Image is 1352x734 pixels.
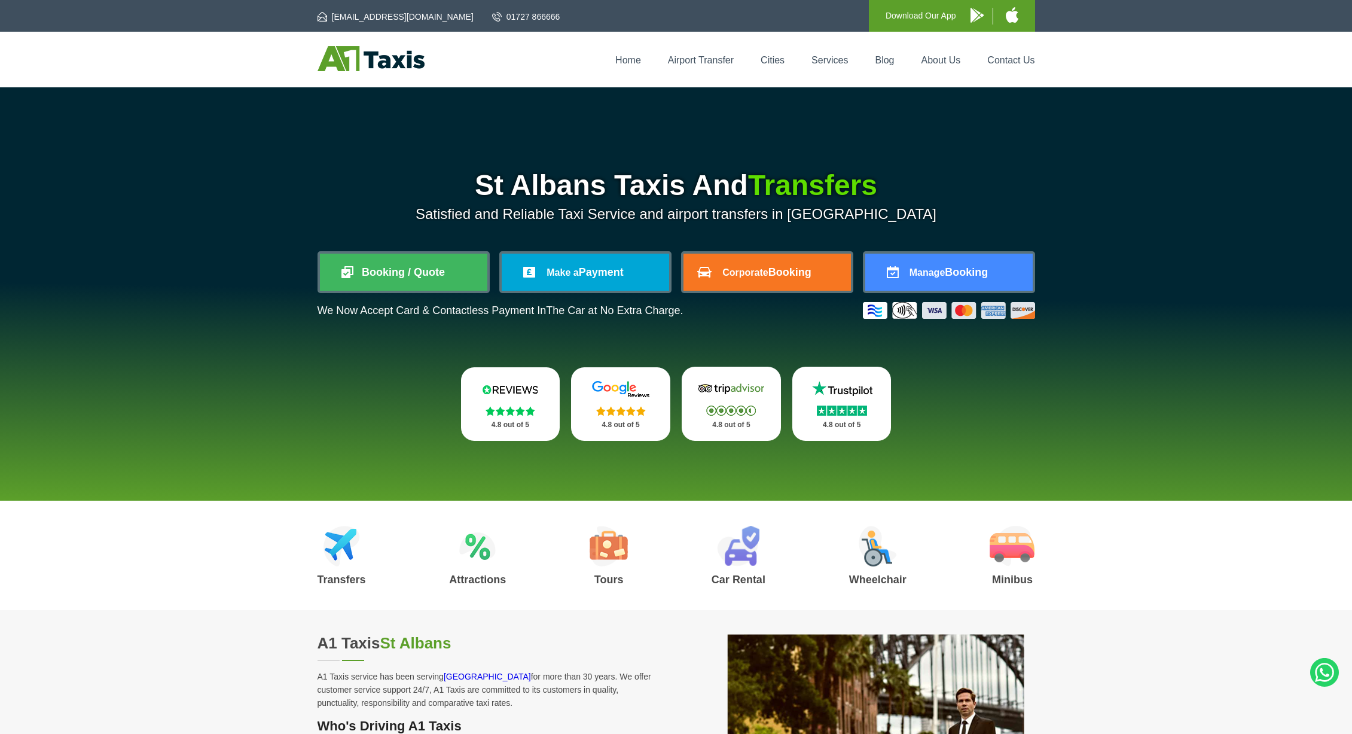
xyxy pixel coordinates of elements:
[712,574,765,585] h3: Car Rental
[615,55,641,65] a: Home
[318,574,366,585] h3: Transfers
[318,46,425,71] img: A1 Taxis St Albans LTD
[546,304,683,316] span: The Car at No Extra Charge.
[547,267,578,278] span: Make a
[748,169,877,201] span: Transfers
[683,254,851,291] a: CorporateBooking
[811,55,848,65] a: Services
[571,367,670,441] a: Google Stars 4.8 out of 5
[859,526,897,567] img: Wheelchair
[1006,7,1018,23] img: A1 Taxis iPhone App
[987,55,1034,65] a: Contact Us
[318,670,662,709] p: A1 Taxis service has been serving for more than 30 years. We offer customer service support 24/7,...
[318,171,1035,200] h1: St Albans Taxis And
[806,380,878,398] img: Trustpilot
[990,526,1034,567] img: Minibus
[486,406,535,416] img: Stars
[590,526,628,567] img: Tours
[910,267,945,278] span: Manage
[318,718,662,734] h3: Who's Driving A1 Taxis
[717,526,759,567] img: Car Rental
[492,11,560,23] a: 01727 866666
[682,367,781,441] a: Tripadvisor Stars 4.8 out of 5
[459,526,496,567] img: Attractions
[875,55,894,65] a: Blog
[461,367,560,441] a: Reviews.io Stars 4.8 out of 5
[761,55,785,65] a: Cities
[449,574,506,585] h3: Attractions
[921,55,961,65] a: About Us
[849,574,907,585] h3: Wheelchair
[318,304,683,317] p: We Now Accept Card & Contactless Payment In
[668,55,734,65] a: Airport Transfer
[970,8,984,23] img: A1 Taxis Android App
[584,418,657,433] p: 4.8 out of 5
[886,8,956,23] p: Download Our App
[695,380,767,398] img: Tripadvisor
[380,634,451,652] span: St Albans
[318,206,1035,223] p: Satisfied and Reliable Taxi Service and airport transfers in [GEOGRAPHIC_DATA]
[323,526,360,567] img: Airport Transfers
[444,672,531,681] a: [GEOGRAPHIC_DATA]
[722,267,768,278] span: Corporate
[474,418,547,433] p: 4.8 out of 5
[863,302,1035,319] img: Credit And Debit Cards
[990,574,1034,585] h3: Minibus
[596,406,646,416] img: Stars
[865,254,1033,291] a: ManageBooking
[695,418,768,433] p: 4.8 out of 5
[817,406,867,416] img: Stars
[474,380,546,398] img: Reviews.io
[590,574,628,585] h3: Tours
[792,367,892,441] a: Trustpilot Stars 4.8 out of 5
[318,634,662,653] h2: A1 Taxis
[502,254,669,291] a: Make aPayment
[805,418,878,433] p: 4.8 out of 5
[585,380,657,398] img: Google
[706,406,756,416] img: Stars
[320,254,487,291] a: Booking / Quote
[318,11,474,23] a: [EMAIL_ADDRESS][DOMAIN_NAME]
